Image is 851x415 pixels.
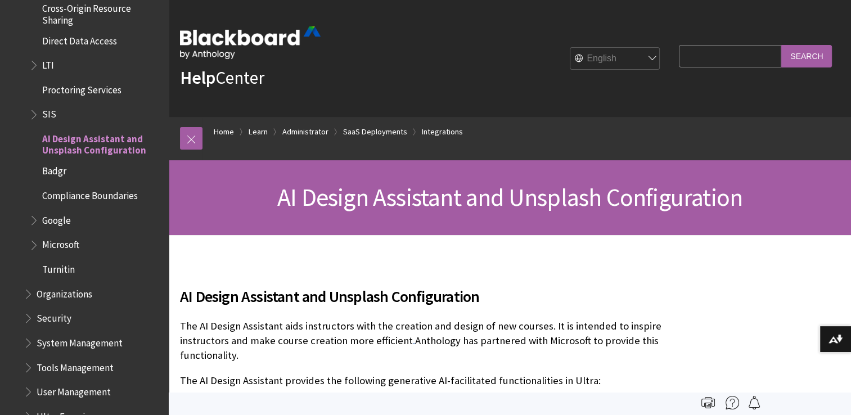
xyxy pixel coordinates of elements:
span: The AI Design Assistant provides the following generative AI-facilitated functionalities in Ultra: [180,374,601,387]
img: More help [726,396,739,409]
span: User Management [37,382,111,398]
a: SaaS Deployments [343,125,407,139]
a: Integrations [422,125,463,139]
span: System Management [37,333,123,349]
span: Tools Management [37,358,114,373]
span: Compliance Boundaries [42,186,138,201]
span: Security [37,309,71,324]
span: SIS [42,105,56,120]
span: Badgr [42,162,66,177]
span: AI Design Assistant and Unsplash Configuration [42,129,161,156]
span: AI Design Assistant and Unsplash Configuration [180,285,673,308]
span: LTI [42,56,54,71]
img: Print [701,396,715,409]
img: Follow this page [748,396,761,409]
a: Home [214,125,234,139]
select: Site Language Selector [570,48,660,70]
span: . [413,334,415,347]
span: Anthology has partnered with Microsoft to provide this functionality. [180,334,659,362]
a: HelpCenter [180,66,264,89]
span: Organizations [37,285,92,300]
span: Direct Data Access [42,31,117,47]
span: Proctoring Services [42,80,121,96]
span: Google [42,211,71,226]
span: Turnitin [42,260,75,275]
img: Blackboard by Anthology [180,26,321,59]
strong: Help [180,66,215,89]
span: The AI Design Assistant aids instructors with the creation and design of new courses. It is inten... [180,319,661,347]
span: AI Design Assistant and Unsplash Configuration [277,182,742,213]
a: Learn [249,125,268,139]
a: Administrator [282,125,328,139]
span: Microsoft [42,236,79,251]
input: Search [781,45,832,67]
